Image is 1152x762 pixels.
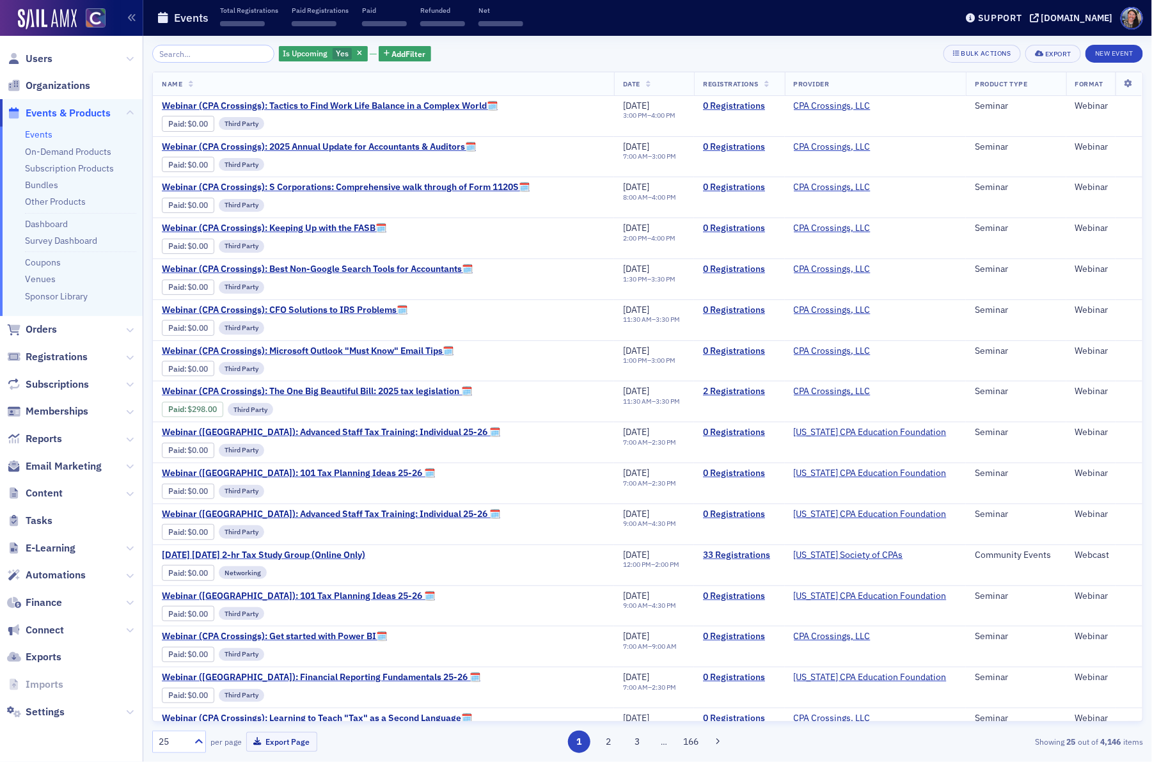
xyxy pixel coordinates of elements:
a: Paid [168,119,184,129]
span: CPA Crossings, LLC [794,305,874,316]
span: [DATE] [623,549,649,560]
div: Paid: 0 - $0 [162,361,214,376]
a: CPA Crossings, LLC [794,305,871,316]
button: 166 [680,731,702,753]
button: Bulk Actions [943,45,1021,63]
span: Automations [26,568,86,582]
div: Paid: 0 - $0 [162,198,214,213]
span: $0.00 [188,160,209,170]
a: Bundles [25,179,58,191]
a: CPA Crossings, LLC [794,631,871,642]
span: California CPA Education Foundation [794,427,947,438]
div: Seminar [975,100,1057,112]
a: 0 Registrations [703,141,775,153]
time: 4:00 PM [651,234,675,242]
time: 3:30 PM [656,315,680,324]
a: Paid [168,404,184,414]
a: Orders [7,322,57,337]
span: Webinar (CA): Advanced Staff Tax Training: Individual 25-26 🗓 [162,427,500,438]
span: CPA Crossings, LLC [794,223,874,234]
a: Tasks [7,514,52,528]
span: ‌ [362,21,407,26]
a: Memberships [7,404,88,418]
span: Orders [26,322,57,337]
div: – [623,560,679,569]
div: – [623,275,675,283]
span: Webinar (CA): Advanced Staff Tax Training: Individual 25-26 🗓 [162,509,500,520]
div: Seminar [975,386,1057,397]
span: [DATE] [623,345,649,356]
a: Webinar (CPA Crossings): S Corporations: Comprehensive walk through of Form 1120S🗓️ [162,182,530,193]
span: : [168,241,188,251]
a: 0 Registrations [703,468,775,479]
span: Organizations [26,79,90,93]
p: Refunded [420,6,465,15]
time: 4:00 PM [652,193,676,202]
span: Memberships [26,404,88,418]
div: Paid: 0 - $0 [162,320,214,335]
div: Seminar [975,427,1057,438]
span: [DATE] [623,100,649,111]
span: [DATE] [623,467,649,479]
div: [DOMAIN_NAME] [1041,12,1113,24]
a: Reports [7,432,62,446]
div: Third Party [219,199,264,212]
a: Webinar (CPA Crossings): The One Big Beautiful Bill: 2025 tax legislation 🗓️ [162,386,472,397]
a: View Homepage [77,8,106,30]
time: 1:30 PM [623,274,647,283]
a: 0 Registrations [703,345,775,357]
div: Webinar [1075,305,1133,316]
p: Total Registrations [220,6,278,15]
div: Bulk Actions [961,50,1011,57]
span: : [168,160,188,170]
span: CPA Crossings, LLC [794,345,874,357]
div: Third Party [219,485,264,498]
span: Settings [26,705,65,719]
span: Webinar (CPA Crossings): CFO Solutions to IRS Problems🗓️ [162,305,407,316]
span: Exports [26,650,61,664]
a: Webinar (CPA Crossings): Microsoft Outlook "Must Know" Email Tips🗓️ [162,345,454,357]
a: 2 Registrations [703,386,775,397]
time: 7:00 AM [623,152,648,161]
div: Third Party [219,525,264,538]
span: August 2025 Tuesday 2-hr Tax Study Group (Online Only) [162,550,377,561]
a: Finance [7,596,62,610]
span: Provider [794,79,830,88]
span: : [168,527,188,537]
div: – [623,234,675,242]
span: [DATE] [623,426,649,438]
span: Webinar (CPA Crossings): Keeping Up with the FASB🗓️ [162,223,386,234]
div: Third Party [219,158,264,171]
span: $298.00 [188,404,217,414]
span: [DATE] [623,263,649,274]
div: Seminar [975,345,1057,357]
button: Export Page [246,732,317,752]
a: Webinar ([GEOGRAPHIC_DATA]): Financial Reporting Fundamentals 25-26 🗓 [162,672,480,683]
time: 9:00 AM [623,519,648,528]
a: Paid [168,609,184,619]
span: Is Upcoming [283,48,328,58]
time: 3:00 PM [623,111,647,120]
div: – [623,479,676,488]
time: 2:30 PM [652,479,676,488]
span: [DATE] [623,181,649,193]
a: Survey Dashboard [25,235,97,246]
time: 3:00 PM [651,356,675,365]
time: 3:00 PM [652,152,676,161]
div: Seminar [975,223,1057,234]
a: [US_STATE] CPA Education Foundation [794,509,947,520]
a: Exports [7,650,61,664]
span: : [168,568,188,578]
a: Subscription Products [25,163,114,174]
time: 7:00 AM [623,438,648,447]
a: Webinar (CPA Crossings): Learning to Teach "Tax" as a Second Language🗓️ [162,713,472,724]
div: Seminar [975,468,1057,479]
a: 0 Registrations [703,100,775,112]
button: New Event [1085,45,1143,63]
div: – [623,193,676,202]
span: : [168,119,188,129]
span: Email Marketing [26,459,102,473]
span: CPA Crossings, LLC [794,100,874,112]
time: 2:00 PM [623,234,647,242]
